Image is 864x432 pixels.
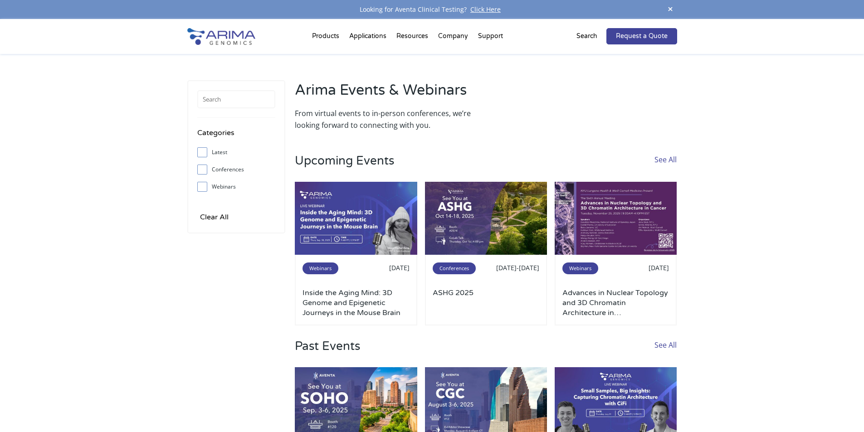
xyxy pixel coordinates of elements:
label: Latest [197,146,275,159]
span: [DATE] [649,263,669,272]
a: Advances in Nuclear Topology and 3D Chromatin Architecture in [MEDICAL_DATA] [562,288,669,318]
img: Use-This-For-Webinar-Images-2-500x300.jpg [295,182,417,255]
input: Clear All [197,211,231,223]
span: [DATE]-[DATE] [496,263,539,272]
img: Arima-Genomics-logo [187,28,255,45]
h3: Upcoming Events [295,154,394,182]
a: See All [654,339,677,367]
a: Click Here [467,5,504,14]
label: Conferences [197,163,275,176]
img: NYU-X-Post-No-Agenda-500x300.jpg [555,182,677,255]
label: Webinars [197,180,275,194]
a: Request a Quote [606,28,677,44]
a: See All [654,154,677,182]
h2: Arima Events & Webinars [295,80,481,107]
input: Search [197,90,275,108]
p: Search [576,30,597,42]
h4: Categories [197,127,275,146]
img: ashg-2025-500x300.jpg [425,182,547,255]
span: [DATE] [389,263,410,272]
span: Webinars [303,262,338,274]
div: Looking for Aventa Clinical Testing? [187,4,677,15]
a: ASHG 2025 [433,288,540,318]
p: From virtual events to in-person conferences, we’re looking forward to connecting with you. [295,107,481,131]
span: Conferences [433,262,476,274]
a: Inside the Aging Mind: 3D Genome and Epigenetic Journeys in the Mouse Brain [303,288,410,318]
span: Webinars [562,262,598,274]
h3: Past Events [295,339,360,367]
